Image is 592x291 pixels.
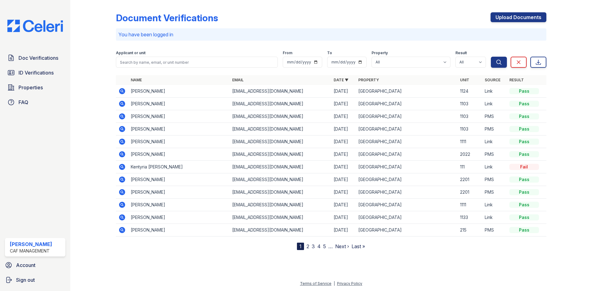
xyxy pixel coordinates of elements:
[458,98,482,110] td: 1103
[317,243,321,249] a: 4
[334,78,348,82] a: Date ▼
[16,276,35,284] span: Sign out
[509,78,524,82] a: Result
[356,211,457,224] td: [GEOGRAPHIC_DATA]
[128,199,230,211] td: [PERSON_NAME]
[2,274,68,286] button: Sign out
[116,12,218,23] div: Document Verifications
[2,20,68,32] img: CE_Logo_Blue-a8612792a0a2168367f1c8372b55b34899dd931a85d93a1a3d3e32e68fde9ad4.png
[327,51,332,55] label: To
[230,135,331,148] td: [EMAIL_ADDRESS][DOMAIN_NAME]
[458,199,482,211] td: 1111
[230,186,331,199] td: [EMAIL_ADDRESS][DOMAIN_NAME]
[230,224,331,236] td: [EMAIL_ADDRESS][DOMAIN_NAME]
[356,123,457,135] td: [GEOGRAPHIC_DATA]
[337,281,362,286] a: Privacy Policy
[458,148,482,161] td: 2022
[331,173,356,186] td: [DATE]
[509,202,539,208] div: Pass
[116,51,146,55] label: Applicant or unit
[230,199,331,211] td: [EMAIL_ADDRESS][DOMAIN_NAME]
[509,126,539,132] div: Pass
[131,78,142,82] a: Name
[230,98,331,110] td: [EMAIL_ADDRESS][DOMAIN_NAME]
[331,186,356,199] td: [DATE]
[509,227,539,233] div: Pass
[482,173,507,186] td: PMS
[128,85,230,98] td: [PERSON_NAME]
[128,211,230,224] td: [PERSON_NAME]
[331,123,356,135] td: [DATE]
[458,85,482,98] td: 1124
[297,243,304,250] div: 1
[331,135,356,148] td: [DATE]
[356,161,457,173] td: [GEOGRAPHIC_DATA]
[16,261,35,269] span: Account
[482,123,507,135] td: PMS
[128,161,230,173] td: Kentyria [PERSON_NAME]
[128,135,230,148] td: [PERSON_NAME]
[18,54,58,62] span: Doc Verifications
[331,224,356,236] td: [DATE]
[482,224,507,236] td: PMS
[509,151,539,157] div: Pass
[331,98,356,110] td: [DATE]
[482,135,507,148] td: Link
[458,110,482,123] td: 1103
[458,123,482,135] td: 1103
[356,186,457,199] td: [GEOGRAPHIC_DATA]
[18,69,54,76] span: ID Verifications
[491,12,546,22] a: Upload Documents
[509,189,539,195] div: Pass
[482,161,507,173] td: Link
[18,99,28,106] span: FAQ
[116,57,278,68] input: Search by name, email, or unit number
[5,96,65,108] a: FAQ
[509,139,539,145] div: Pass
[458,135,482,148] td: 1111
[372,51,388,55] label: Property
[356,224,457,236] td: [GEOGRAPHIC_DATA]
[5,81,65,94] a: Properties
[485,78,500,82] a: Source
[128,224,230,236] td: [PERSON_NAME]
[331,161,356,173] td: [DATE]
[331,148,356,161] td: [DATE]
[356,148,457,161] td: [GEOGRAPHIC_DATA]
[356,85,457,98] td: [GEOGRAPHIC_DATA]
[458,211,482,224] td: 1133
[323,243,326,249] a: 5
[128,148,230,161] td: [PERSON_NAME]
[458,186,482,199] td: 2201
[482,85,507,98] td: Link
[356,199,457,211] td: [GEOGRAPHIC_DATA]
[482,98,507,110] td: Link
[458,173,482,186] td: 2201
[335,243,349,249] a: Next ›
[509,88,539,94] div: Pass
[328,243,333,250] span: …
[509,214,539,220] div: Pass
[509,176,539,183] div: Pass
[230,148,331,161] td: [EMAIL_ADDRESS][DOMAIN_NAME]
[482,110,507,123] td: PMS
[128,110,230,123] td: [PERSON_NAME]
[230,211,331,224] td: [EMAIL_ADDRESS][DOMAIN_NAME]
[5,52,65,64] a: Doc Verifications
[283,51,292,55] label: From
[230,110,331,123] td: [EMAIL_ADDRESS][DOMAIN_NAME]
[331,211,356,224] td: [DATE]
[455,51,467,55] label: Result
[300,281,331,286] a: Terms of Service
[458,224,482,236] td: 215
[128,98,230,110] td: [PERSON_NAME]
[358,78,379,82] a: Property
[458,161,482,173] td: 111
[232,78,244,82] a: Email
[356,173,457,186] td: [GEOGRAPHIC_DATA]
[18,84,43,91] span: Properties
[230,161,331,173] td: [EMAIL_ADDRESS][DOMAIN_NAME]
[230,123,331,135] td: [EMAIL_ADDRESS][DOMAIN_NAME]
[128,123,230,135] td: [PERSON_NAME]
[10,248,52,254] div: CAF Management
